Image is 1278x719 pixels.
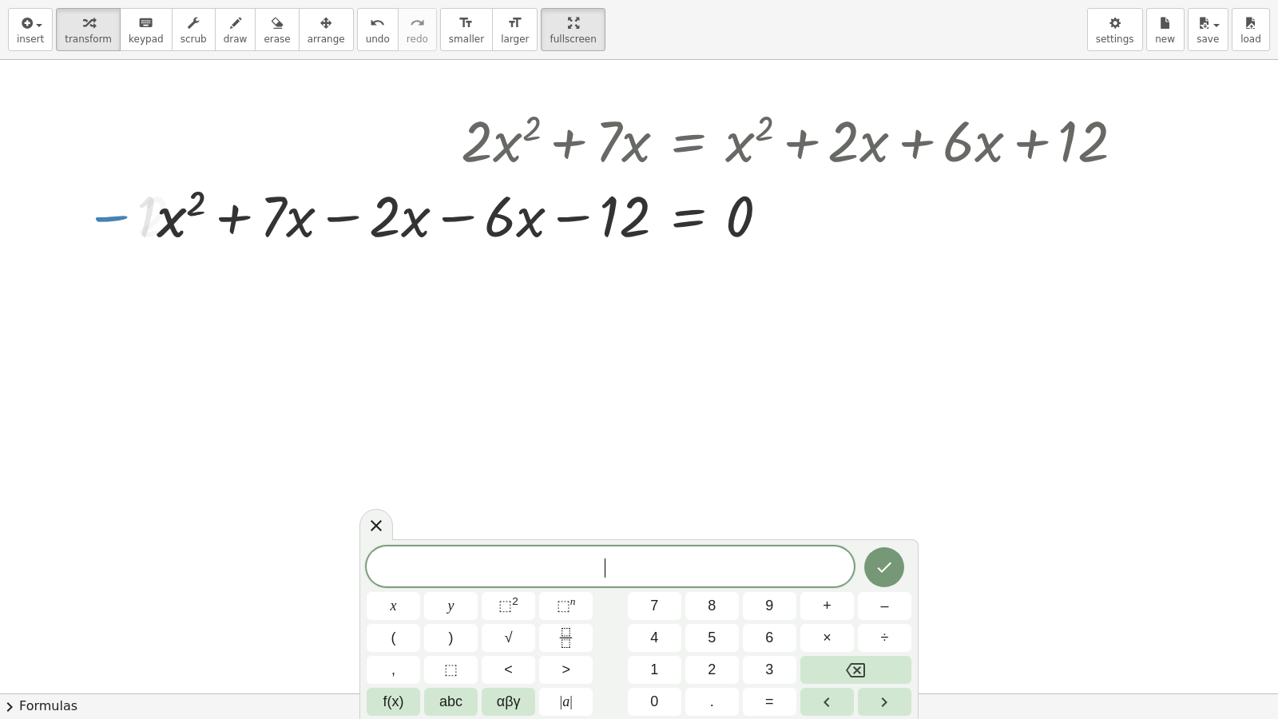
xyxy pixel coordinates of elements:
[710,691,714,713] span: .
[628,624,681,652] button: 4
[864,547,904,587] button: Done
[1146,8,1185,51] button: new
[255,8,299,51] button: erase
[743,624,796,652] button: 6
[539,688,593,716] button: Absolute value
[650,595,658,617] span: 7
[398,8,437,51] button: redoredo
[1197,34,1219,45] span: save
[1240,34,1261,45] span: load
[560,691,573,713] span: a
[181,34,207,45] span: scrub
[224,34,248,45] span: draw
[650,691,658,713] span: 0
[685,592,739,620] button: 8
[367,656,420,684] button: ,
[501,34,529,45] span: larger
[743,688,796,716] button: Equals
[858,624,911,652] button: Divide
[570,595,576,607] sup: n
[482,624,535,652] button: Square root
[605,558,614,578] span: ​
[743,592,796,620] button: 9
[498,598,512,614] span: ⬚
[448,595,454,617] span: y
[800,624,854,652] button: Times
[56,8,121,51] button: transform
[367,688,420,716] button: Functions
[449,627,454,649] span: )
[685,624,739,652] button: 5
[391,627,396,649] span: (
[383,691,404,713] span: f(x)
[880,595,888,617] span: –
[308,34,345,45] span: arrange
[129,34,164,45] span: keypad
[685,656,739,684] button: 2
[512,595,518,607] sup: 2
[504,659,513,681] span: <
[264,34,290,45] span: erase
[541,8,605,51] button: fullscreen
[858,688,911,716] button: Right arrow
[800,688,854,716] button: Left arrow
[482,592,535,620] button: Squared
[439,691,462,713] span: abc
[858,592,911,620] button: Minus
[743,656,796,684] button: 3
[507,14,522,33] i: format_size
[708,595,716,617] span: 8
[357,8,399,51] button: undoundo
[8,8,53,51] button: insert
[562,659,570,681] span: >
[1096,34,1134,45] span: settings
[424,688,478,716] button: Alphabet
[708,659,716,681] span: 2
[505,627,513,649] span: √
[539,592,593,620] button: Superscript
[557,598,570,614] span: ⬚
[1232,8,1270,51] button: load
[424,592,478,620] button: y
[628,592,681,620] button: 7
[708,627,716,649] span: 5
[410,14,425,33] i: redo
[497,691,521,713] span: αβγ
[65,34,112,45] span: transform
[765,659,773,681] span: 3
[172,8,216,51] button: scrub
[539,624,593,652] button: Fraction
[366,34,390,45] span: undo
[650,659,658,681] span: 1
[560,693,563,709] span: |
[391,595,397,617] span: x
[1155,34,1175,45] span: new
[881,627,889,649] span: ÷
[444,659,458,681] span: ⬚
[628,656,681,684] button: 1
[299,8,354,51] button: arrange
[650,627,658,649] span: 4
[120,8,173,51] button: keyboardkeypad
[449,34,484,45] span: smaller
[424,624,478,652] button: )
[800,656,911,684] button: Backspace
[424,656,478,684] button: Placeholder
[391,659,395,681] span: ,
[492,8,538,51] button: format_sizelarger
[17,34,44,45] span: insert
[482,656,535,684] button: Less than
[215,8,256,51] button: draw
[823,595,831,617] span: +
[1087,8,1143,51] button: settings
[628,688,681,716] button: 0
[440,8,493,51] button: format_sizesmaller
[370,14,385,33] i: undo
[367,592,420,620] button: x
[539,656,593,684] button: Greater than
[1188,8,1228,51] button: save
[685,688,739,716] button: .
[458,14,474,33] i: format_size
[550,34,596,45] span: fullscreen
[570,693,573,709] span: |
